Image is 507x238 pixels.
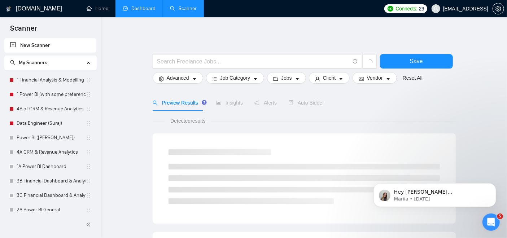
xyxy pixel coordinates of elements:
[10,59,47,66] span: My Scanners
[35,9,56,16] p: +1 other
[86,149,91,155] span: holder
[288,100,324,106] span: Auto Bidder
[367,74,383,82] span: Vendor
[10,60,15,65] span: search
[124,180,135,191] button: Send a message…
[315,76,320,81] span: user
[153,100,158,105] span: search
[12,95,113,109] div: Just following up regarding your recent request.
[17,102,86,116] a: 4B of CRM & Revenue Analytics
[127,3,140,16] div: Close
[388,6,393,12] img: upwork-logo.png
[254,100,259,105] span: notification
[86,120,91,126] span: holder
[113,3,127,17] button: Home
[338,76,344,81] span: caret-down
[12,88,113,95] div: Hi there,
[12,109,113,144] div: Is there anything else we can assist you with or any updates needed on your side? Feel free to le...
[4,38,96,53] li: New Scanner
[216,100,243,106] span: Insights
[17,174,86,188] a: 3B Financial Dashboard & Analytics
[17,73,86,87] a: 1 Financial Analysis & Modelling (Ashutosh)
[87,5,108,12] a: homeHome
[216,100,221,105] span: area-chart
[17,145,86,159] a: 4A CRM & Revenue Analytics
[419,5,424,13] span: 29
[201,99,207,106] div: Tooltip anchor
[6,3,11,15] img: logo
[353,72,397,84] button: idcardVendorcaret-down
[6,83,118,149] div: Hi there,Just following up regarding your recent request.Is there anything else we can assist you...
[86,178,91,184] span: holder
[309,72,350,84] button: userClientcaret-down
[86,135,91,141] span: holder
[497,213,503,219] span: 5
[170,5,197,12] a: searchScanner
[4,116,96,131] li: Data Engineer (Suraj)
[5,3,18,17] button: go back
[86,92,91,97] span: holder
[167,74,189,82] span: Advanced
[386,76,391,81] span: caret-down
[288,100,293,105] span: robot
[410,57,423,66] span: Save
[17,159,86,174] a: 1A Power BI Dashboard
[254,100,277,106] span: Alerts
[4,174,96,188] li: 3B Financial Dashboard & Analytics
[6,168,138,180] textarea: Message…
[21,4,32,16] img: Profile image for Nazar
[323,74,336,82] span: Client
[220,74,250,82] span: Job Category
[353,59,358,64] span: info-circle
[267,72,306,84] button: folderJobscaret-down
[11,183,17,189] button: Emoji picker
[86,77,91,83] span: holder
[123,5,156,12] a: dashboardDashboard
[4,188,96,203] li: 3C Financial Dashboard & Analytics
[4,102,96,116] li: 4B of CRM & Revenue Analytics
[17,116,86,131] a: Data Engineer (Suraj)
[17,188,86,203] a: 3C Financial Dashboard & Analytics
[4,203,96,217] li: 2A Power BI General
[19,59,47,66] span: My Scanners
[6,154,139,164] div: [DATE]
[359,76,364,81] span: idcard
[153,100,205,106] span: Preview Results
[34,183,40,189] button: Upload attachment
[17,131,86,145] a: Power BI ([PERSON_NAME])
[86,164,91,169] span: holder
[6,83,139,154] div: Nazar says…
[493,3,504,14] button: setting
[206,72,264,84] button: barsJob Categorycaret-down
[153,72,203,84] button: settingAdvancedcaret-down
[493,6,504,12] span: setting
[4,159,96,174] li: 1A Power BI Dashboard
[86,106,91,112] span: holder
[35,4,52,9] h1: Nazar
[281,74,292,82] span: Jobs
[4,73,96,87] li: 1 Financial Analysis & Modelling (Ashutosh)
[86,221,93,228] span: double-left
[192,76,197,81] span: caret-down
[10,38,91,53] a: New Scanner
[17,87,86,102] a: 1 Power BI (with some preference)
[295,76,300,81] span: caret-down
[157,57,350,66] input: Search Freelance Jobs...
[403,74,423,82] a: Reset All
[86,207,91,213] span: holder
[273,76,278,81] span: folder
[380,54,453,69] button: Save
[493,6,504,12] a: setting
[23,183,29,189] button: Gif picker
[4,131,96,145] li: Power BI (Dipankar)
[395,5,417,13] span: Connects:
[165,117,210,125] span: Detected results
[6,74,139,83] div: [DATE]
[366,59,373,66] span: loading
[433,6,438,11] span: user
[86,193,91,198] span: holder
[4,87,96,102] li: 1 Power BI (with some preference)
